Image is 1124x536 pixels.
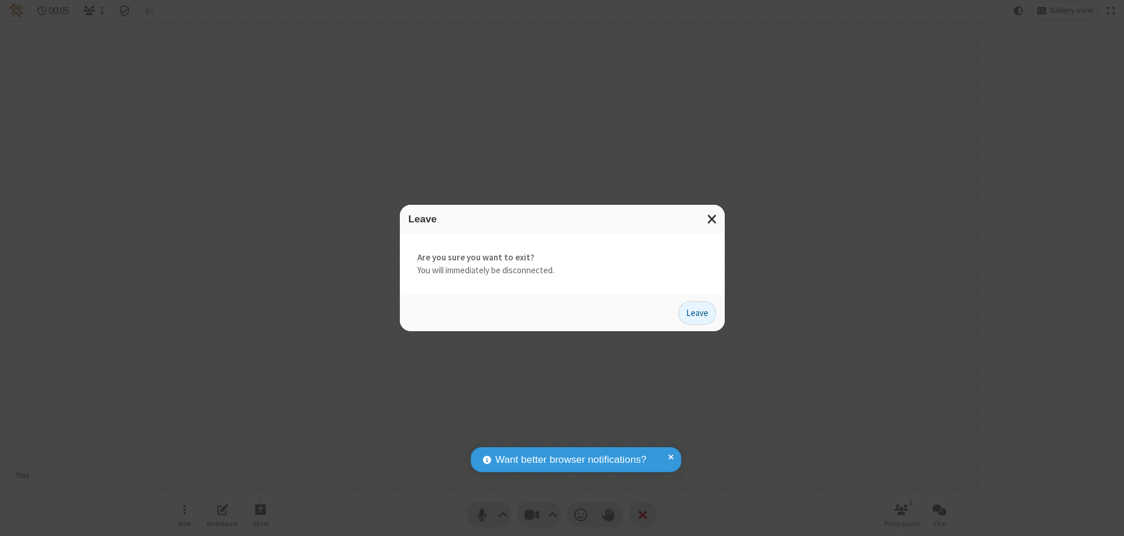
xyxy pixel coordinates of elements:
button: Close modal [700,205,725,233]
strong: Are you sure you want to exit? [417,251,707,264]
span: Want better browser notifications? [495,452,646,468]
h3: Leave [409,214,716,225]
div: You will immediately be disconnected. [400,233,725,295]
button: Leave [678,301,716,325]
